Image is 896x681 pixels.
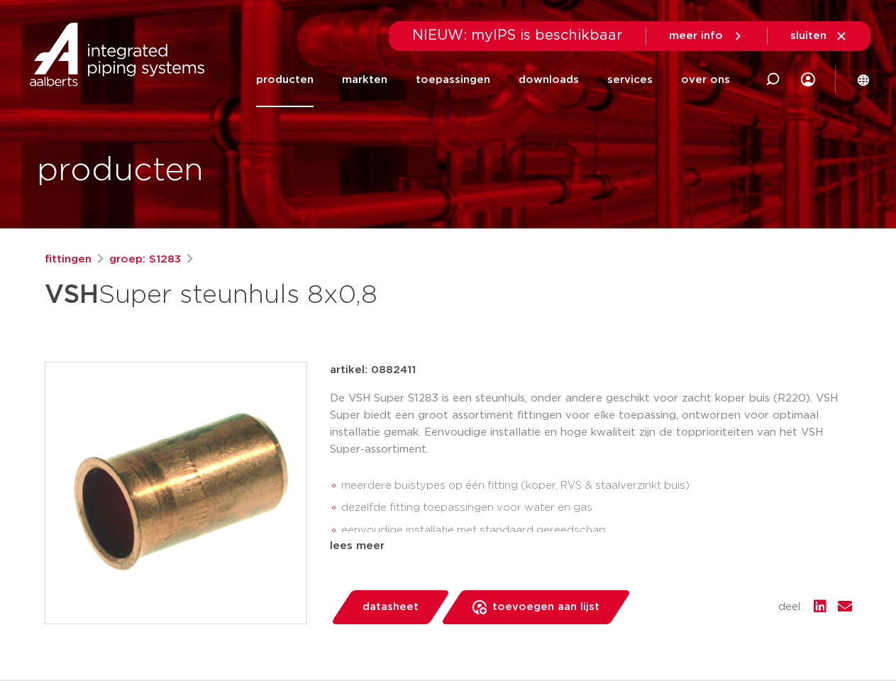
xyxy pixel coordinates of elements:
[45,282,99,308] strong: VSH
[330,390,852,458] p: De VSH Super S1283 is een steunhuls, onder andere geschikt voor zacht koper buis (R220). VSH Supe...
[416,52,490,107] a: toepassingen
[341,519,852,542] li: eenvoudige installatie met standaard gereedschap
[492,596,599,619] span: toevoegen aan lijst
[45,251,92,268] a: fittingen
[778,599,802,616] span: deel:
[341,497,852,519] li: dezelfde fitting toepassingen voor water en gas
[669,30,744,43] a: meer info
[669,31,723,41] span: meer info
[790,30,848,43] a: sluiten
[412,28,623,43] span: NIEUW: myIPS is beschikbaar
[330,362,416,379] p: artikel: 0882411
[519,52,579,107] a: downloads
[45,274,577,316] h1: Super steunhuls 8x0,8
[607,52,653,107] a: services
[342,52,387,107] a: markten
[330,538,852,555] div: lees meer
[45,362,306,624] img: Product Image for VSH Super steunhuls 8x0,8
[109,251,181,268] a: groep: S1283
[256,52,730,107] nav: Menu
[790,31,826,41] span: sluiten
[363,596,419,619] span: datasheet
[330,590,450,624] a: datasheet
[37,148,204,194] h1: producten
[256,52,314,107] a: producten
[341,475,852,497] li: meerdere buistypes op één fitting (koper, RVS & staalverzinkt buis)
[681,52,730,107] a: over ons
